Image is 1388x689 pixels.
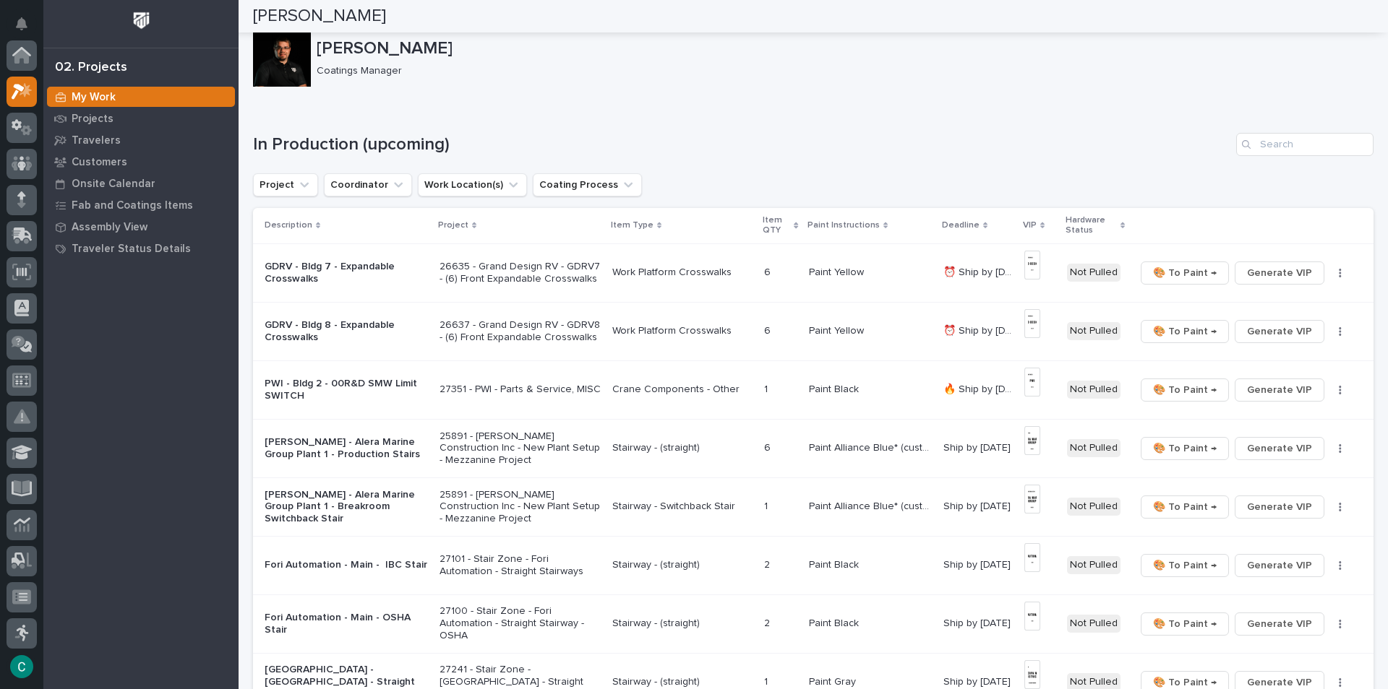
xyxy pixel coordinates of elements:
[764,673,771,688] p: 1
[317,65,1362,77] p: Coatings Manager
[43,129,239,151] a: Travelers
[764,264,774,279] p: 6
[438,217,468,233] p: Project
[43,194,239,216] a: Fab and Coatings Items
[7,9,37,39] button: Notifications
[1235,495,1324,519] button: Generate VIP
[809,498,935,513] p: Paint Alliance Blue* (custom)
[763,212,790,239] p: Item QTY
[253,477,1374,536] tr: [PERSON_NAME] - Alera Marine Group Plant 1 - Breakroom Switchback Stair25891 - [PERSON_NAME] Cons...
[764,439,774,454] p: 6
[253,134,1230,155] h1: In Production (upcoming)
[265,319,428,344] p: GDRV - Bldg 8 - Expandable Crosswalks
[809,556,862,571] p: Paint Black
[72,156,127,169] p: Customers
[18,17,37,40] div: Notifications
[809,381,862,396] p: Paint Black
[612,325,753,337] p: Work Platform Crosswalks
[943,556,1014,571] p: Ship by [DATE]
[612,500,753,513] p: Stairway - Switchback Stair
[253,419,1374,477] tr: [PERSON_NAME] - Alera Marine Group Plant 1 - Production Stairs25891 - [PERSON_NAME] Construction ...
[43,151,239,173] a: Customers
[253,536,1374,594] tr: Fori Automation - Main - IBC Stair27101 - Stair Zone - Fori Automation - Straight StairwaysStairw...
[440,261,601,285] p: 26635 - Grand Design RV - GDRV7 - (6) Front Expandable Crosswalks
[809,264,867,279] p: Paint Yellow
[1236,133,1374,156] div: Search
[1235,261,1324,285] button: Generate VIP
[1066,212,1117,239] p: Hardware Status
[1247,557,1312,574] span: Generate VIP
[324,173,412,196] button: Coordinator
[1141,554,1229,577] button: 🎨 To Paint →
[943,615,1014,630] p: Ship by [DATE]
[1247,440,1312,457] span: Generate VIP
[764,556,773,571] p: 2
[7,651,37,682] button: users-avatar
[1235,437,1324,460] button: Generate VIP
[1247,615,1312,633] span: Generate VIP
[1153,615,1217,633] span: 🎨 To Paint →
[1153,498,1217,516] span: 🎨 To Paint →
[533,173,642,196] button: Coating Process
[612,383,753,396] p: Crane Components - Other
[72,134,121,147] p: Travelers
[611,217,654,233] p: Item Type
[1141,437,1229,460] button: 🎨 To Paint →
[440,553,601,578] p: 27101 - Stair Zone - Fori Automation - Straight Stairways
[265,612,428,636] p: Fori Automation - Main - OSHA Stair
[943,322,1016,337] p: ⏰ Ship by 10/10/25
[1067,615,1121,633] div: Not Pulled
[440,430,601,467] p: 25891 - [PERSON_NAME] Construction Inc - New Plant Setup - Mezzanine Project
[265,261,428,285] p: GDRV - Bldg 7 - Expandable Crosswalks
[253,302,1374,360] tr: GDRV - Bldg 8 - Expandable Crosswalks26637 - Grand Design RV - GDRV8 - (6) Front Expandable Cross...
[1235,554,1324,577] button: Generate VIP
[1153,264,1217,282] span: 🎨 To Paint →
[1141,612,1229,636] button: 🎨 To Paint →
[943,439,1014,454] p: Ship by [DATE]
[43,108,239,129] a: Projects
[1067,264,1121,282] div: Not Pulled
[253,173,318,196] button: Project
[1067,439,1121,457] div: Not Pulled
[1153,323,1217,340] span: 🎨 To Paint →
[1141,378,1229,402] button: 🎨 To Paint →
[72,243,191,256] p: Traveler Status Details
[612,559,753,571] p: Stairway - (straight)
[1023,217,1037,233] p: VIP
[809,615,862,630] p: Paint Black
[809,439,935,454] p: Paint Alliance Blue* (custom)
[440,383,601,396] p: 27351 - PWI - Parts & Service, MISC
[43,173,239,194] a: Onsite Calendar
[72,199,193,212] p: Fab and Coatings Items
[612,442,753,454] p: Stairway - (straight)
[43,86,239,108] a: My Work
[1141,261,1229,285] button: 🎨 To Paint →
[1067,498,1121,516] div: Not Pulled
[612,617,753,630] p: Stairway - (straight)
[943,381,1016,396] p: 🔥 Ship by 10/15/25
[72,113,113,126] p: Projects
[1067,322,1121,340] div: Not Pulled
[1247,498,1312,516] span: Generate VIP
[1067,556,1121,574] div: Not Pulled
[943,264,1016,279] p: ⏰ Ship by 10/10/25
[764,615,773,630] p: 2
[764,498,771,513] p: 1
[943,673,1014,688] p: Ship by [DATE]
[253,243,1374,302] tr: GDRV - Bldg 7 - Expandable Crosswalks26635 - Grand Design RV - GDRV7 - (6) Front Expandable Cross...
[943,498,1014,513] p: Ship by [DATE]
[1247,381,1312,399] span: Generate VIP
[72,178,155,191] p: Onsite Calendar
[440,605,601,641] p: 27100 - Stair Zone - Fori Automation - Straight Stairway - OSHA
[1247,323,1312,340] span: Generate VIP
[612,266,753,279] p: Work Platform Crosswalks
[265,217,312,233] p: Description
[253,6,386,27] h2: [PERSON_NAME]
[317,38,1368,59] p: [PERSON_NAME]
[1235,320,1324,343] button: Generate VIP
[612,676,753,688] p: Stairway - (straight)
[440,319,601,344] p: 26637 - Grand Design RV - GDRV8 - (6) Front Expandable Crosswalks
[72,91,116,104] p: My Work
[72,221,147,234] p: Assembly View
[43,238,239,259] a: Traveler Status Details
